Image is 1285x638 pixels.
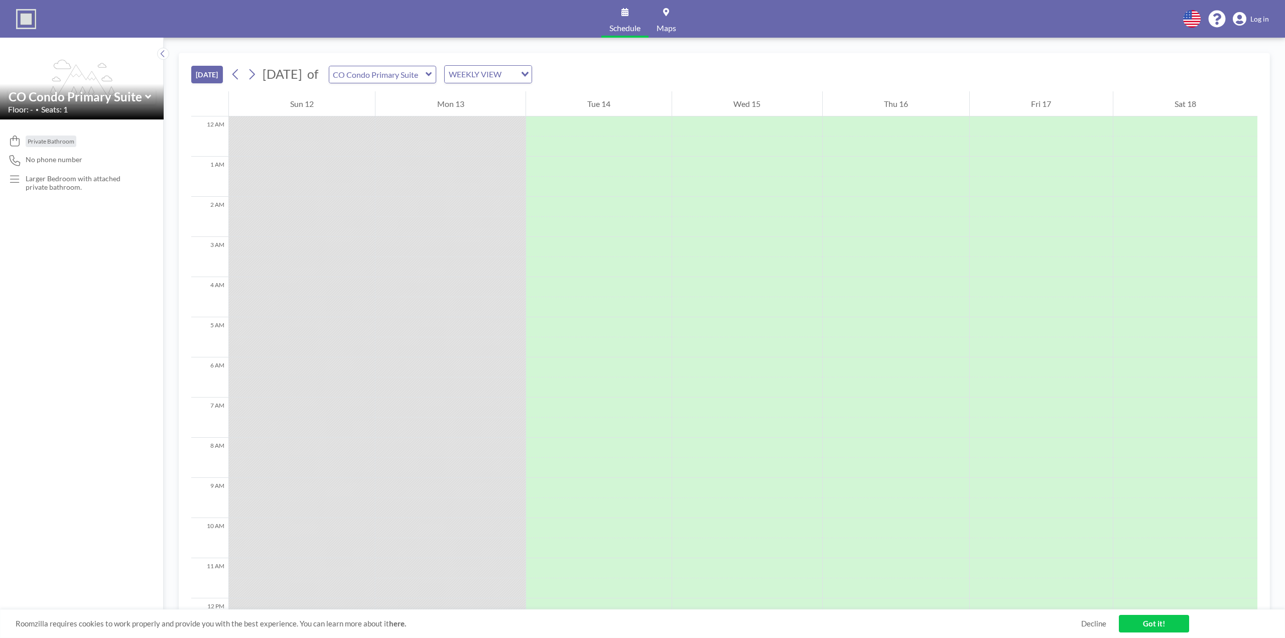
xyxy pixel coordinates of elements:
[191,518,228,558] div: 10 AM
[191,277,228,317] div: 4 AM
[1233,12,1269,26] a: Log in
[263,66,302,81] span: [DATE]
[191,157,228,197] div: 1 AM
[609,24,640,32] span: Schedule
[191,398,228,438] div: 7 AM
[447,68,503,81] span: WEEKLY VIEW
[191,197,228,237] div: 2 AM
[229,91,375,116] div: Sun 12
[191,317,228,357] div: 5 AM
[9,89,145,104] input: CO Condo Primary Suite
[191,357,228,398] div: 6 AM
[16,9,36,29] img: organization-logo
[8,104,33,114] span: Floor: -
[445,66,532,83] div: Search for option
[1113,91,1257,116] div: Sat 18
[1119,615,1189,632] a: Got it!
[307,66,318,82] span: of
[41,104,68,114] span: Seats: 1
[191,558,228,598] div: 11 AM
[1250,15,1269,24] span: Log in
[672,91,822,116] div: Wed 15
[191,237,228,277] div: 3 AM
[526,91,672,116] div: Tue 14
[823,91,969,116] div: Thu 16
[375,91,525,116] div: Mon 13
[191,66,223,83] button: [DATE]
[191,438,228,478] div: 8 AM
[1081,619,1106,628] a: Decline
[191,116,228,157] div: 12 AM
[26,174,144,192] p: Larger Bedroom with attached private bathroom.
[16,619,1081,628] span: Roomzilla requires cookies to work properly and provide you with the best experience. You can lea...
[28,138,74,145] span: Private Bathroom
[36,106,39,113] span: •
[970,91,1112,116] div: Fri 17
[504,68,515,81] input: Search for option
[329,66,426,83] input: CO Condo Primary Suite
[26,155,82,164] span: No phone number
[191,478,228,518] div: 9 AM
[389,619,406,628] a: here.
[657,24,676,32] span: Maps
